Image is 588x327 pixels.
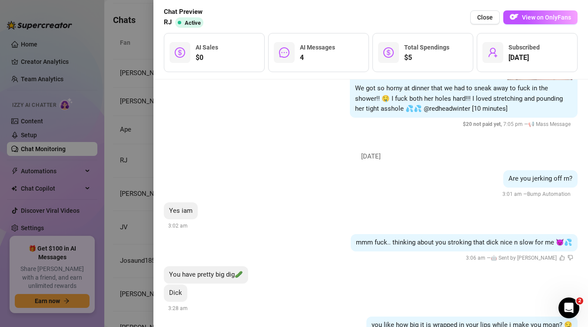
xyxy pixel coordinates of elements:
[185,20,201,26] span: Active
[502,191,573,197] span: 3:01 am —
[355,84,563,112] span: We got so horny at dinner that we had to sneak away to fuck in the shower!! 🤤 I fuck both her hol...
[527,191,571,197] span: Bump Automation
[164,7,207,17] span: Chat Preview
[528,121,571,127] span: 📢 Mass Message
[508,175,572,182] span: Are you jerking off rn?
[404,53,449,63] span: $5
[169,207,193,215] span: Yes iam
[503,10,578,25] a: OFView on OnlyFans
[196,44,218,51] span: AI Sales
[503,10,578,24] button: OFView on OnlyFans
[508,44,540,51] span: Subscribed
[404,44,449,51] span: Total Spendings
[279,47,289,58] span: message
[164,17,172,28] span: RJ
[522,14,571,21] span: View on OnlyFans
[300,53,335,63] span: 4
[559,255,565,261] span: like
[491,255,557,261] span: 🤖 Sent by [PERSON_NAME]
[168,223,188,229] span: 3:02 am
[196,53,218,63] span: $0
[463,121,573,127] span: 7:05 pm —
[463,121,503,127] span: $ 20 not paid yet ,
[168,305,188,311] span: 3:28 am
[175,47,185,58] span: dollar
[488,47,498,58] span: user-add
[470,10,500,24] button: Close
[510,13,518,21] img: OF
[477,14,493,21] span: Close
[383,47,394,58] span: dollar
[300,44,335,51] span: AI Messages
[558,297,579,318] iframe: Intercom live chat
[466,255,573,261] span: 3:06 am —
[169,271,243,278] span: You have pretty big dig🥒
[568,255,573,261] span: dislike
[356,238,572,246] span: mmm fuck.. thinking about you stroking that dick nice n slow for me 😈💦
[576,297,583,304] span: 2
[169,289,182,297] span: Dick
[355,152,387,162] span: [DATE]
[508,53,540,63] span: [DATE]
